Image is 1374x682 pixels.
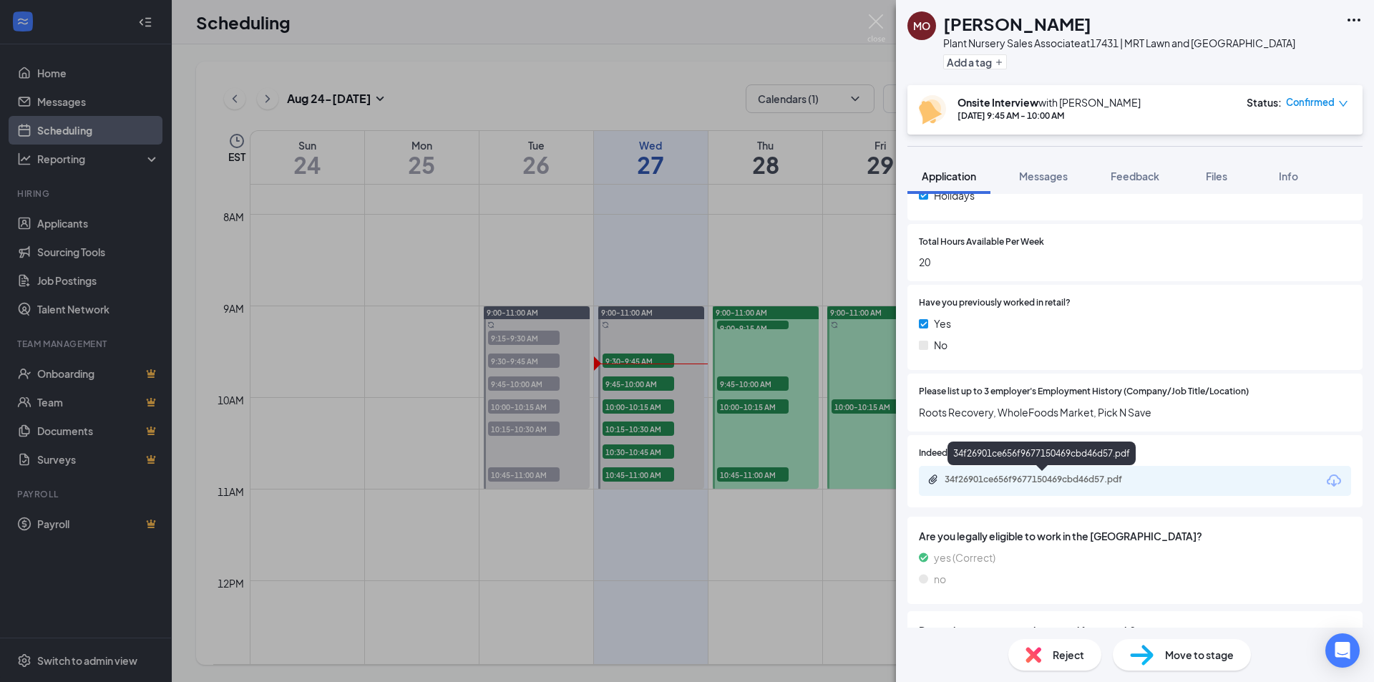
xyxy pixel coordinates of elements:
span: Confirmed [1286,95,1335,109]
span: yes (Correct) [934,550,995,565]
h1: [PERSON_NAME] [943,11,1091,36]
div: 34f26901ce656f9677150469cbd46d57.pdf [947,442,1136,465]
span: Holidays [934,187,975,203]
div: Plant Nursery Sales Associate at 17431 | MRT Lawn and [GEOGRAPHIC_DATA] [943,36,1295,50]
span: Have you previously worked in retail? [919,296,1071,310]
span: Move to stage [1165,647,1234,663]
span: Feedback [1111,170,1159,182]
svg: Ellipses [1345,11,1363,29]
b: Onsite Interview [958,96,1038,109]
span: 20 [919,254,1351,270]
span: Application [922,170,976,182]
a: Paperclip34f26901ce656f9677150469cbd46d57.pdf [927,474,1159,487]
div: Open Intercom Messenger [1325,633,1360,668]
span: Total Hours Available Per Week [919,235,1044,249]
span: Messages [1019,170,1068,182]
span: Reject [1053,647,1084,663]
div: MO [913,19,930,33]
span: Please list up to 3 employer's Employment History (Company/Job Title/Location) [919,385,1249,399]
svg: Download [1325,472,1343,489]
button: PlusAdd a tag [943,54,1007,69]
span: Indeed Resume [919,447,982,460]
div: Status : [1247,95,1282,109]
svg: Plus [995,58,1003,67]
span: no [934,571,946,587]
span: Are you legally eligible to work in the [GEOGRAPHIC_DATA]? [919,528,1351,544]
div: 34f26901ce656f9677150469cbd46d57.pdf [945,474,1145,485]
span: No [934,337,947,353]
span: Yes [934,316,951,331]
span: Files [1206,170,1227,182]
span: down [1338,99,1348,109]
div: [DATE] 9:45 AM - 10:00 AM [958,109,1141,122]
span: Do you have transportation to and from work? [919,623,1351,638]
span: Roots Recovery, WholeFoods Market, Pick N Save [919,404,1351,420]
span: Info [1279,170,1298,182]
div: with [PERSON_NAME] [958,95,1141,109]
svg: Paperclip [927,474,939,485]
